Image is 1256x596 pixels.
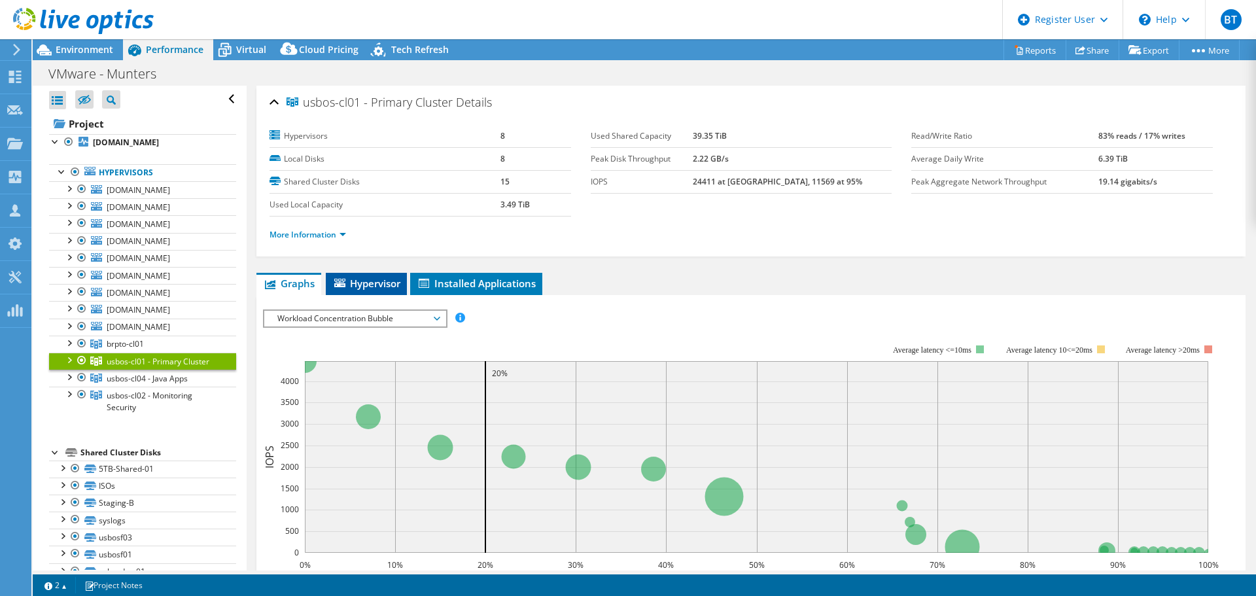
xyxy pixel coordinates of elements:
label: Shared Cluster Disks [270,175,500,188]
text: 2000 [281,461,299,472]
span: Graphs [263,277,315,290]
span: Virtual [236,43,266,56]
a: 5TB-Shared-01 [49,461,236,478]
text: 2500 [281,440,299,451]
a: Staging-B [49,495,236,512]
text: 3500 [281,396,299,408]
a: [DOMAIN_NAME] [49,134,236,151]
b: 3.49 TiB [500,199,530,210]
span: Tech Refresh [391,43,449,56]
text: 50% [749,559,765,570]
text: 90% [1110,559,1126,570]
b: 8 [500,130,505,141]
text: 0% [300,559,311,570]
b: 83% reads / 17% writes [1098,130,1185,141]
text: 500 [285,525,299,536]
a: Export [1119,40,1179,60]
text: 80% [1020,559,1036,570]
label: Used Local Capacity [270,198,500,211]
a: brpto-cl01 [49,336,236,353]
b: 8 [500,153,505,164]
span: Environment [56,43,113,56]
a: [DOMAIN_NAME] [49,301,236,318]
a: Project [49,113,236,134]
svg: \n [1139,14,1151,26]
span: usbos-cl02 - Monitoring Security [107,390,192,413]
span: [DOMAIN_NAME] [107,287,170,298]
div: Shared Cluster Disks [80,445,236,461]
b: 6.39 TiB [1098,153,1128,164]
text: 30% [568,559,584,570]
text: 3000 [281,418,299,429]
b: 19.14 gigabits/s [1098,176,1157,187]
text: 100% [1198,559,1219,570]
label: Peak Disk Throughput [591,152,693,166]
label: Peak Aggregate Network Throughput [911,175,1098,188]
span: [DOMAIN_NAME] [107,184,170,196]
span: [DOMAIN_NAME] [107,270,170,281]
a: ISOs [49,478,236,495]
text: Average latency >20ms [1126,345,1200,355]
a: Hypervisors [49,164,236,181]
a: [DOMAIN_NAME] [49,198,236,215]
text: 10% [387,559,403,570]
b: 39.35 TiB [693,130,727,141]
span: Workload Concentration Bubble [271,311,439,326]
label: Read/Write Ratio [911,130,1098,143]
b: [DOMAIN_NAME] [93,137,159,148]
span: [DOMAIN_NAME] [107,304,170,315]
text: 4000 [281,376,299,387]
a: [DOMAIN_NAME] [49,250,236,267]
text: 60% [839,559,855,570]
a: [DOMAIN_NAME] [49,267,236,284]
a: More Information [270,229,346,240]
text: 0 [294,547,299,558]
span: [DOMAIN_NAME] [107,219,170,230]
a: More [1179,40,1240,60]
label: Used Shared Capacity [591,130,693,143]
tspan: Average latency 10<=20ms [1006,345,1092,355]
a: usbos-cl02 - Monitoring Security [49,387,236,415]
a: Share [1066,40,1119,60]
span: usbos-cl01 - Primary Cluster [107,356,209,367]
h1: VMware - Munters [43,67,177,81]
span: brpto-cl01 [107,338,144,349]
a: 2 [35,577,76,593]
label: Local Disks [270,152,500,166]
span: Cloud Pricing [299,43,358,56]
span: [DOMAIN_NAME] [107,321,170,332]
a: usbos-cl01 - Primary Cluster [49,353,236,370]
a: usbosf01 [49,546,236,563]
span: Details [456,94,492,110]
a: usbosf03 [49,529,236,546]
b: 15 [500,176,510,187]
text: 1500 [281,483,299,494]
text: IOPS [262,446,277,468]
a: [DOMAIN_NAME] [49,284,236,301]
span: [DOMAIN_NAME] [107,202,170,213]
text: 20% [478,559,493,570]
a: [DOMAIN_NAME] [49,319,236,336]
label: IOPS [591,175,693,188]
text: 40% [658,559,674,570]
a: [DOMAIN_NAME] [49,215,236,232]
a: Reports [1003,40,1066,60]
span: usbos-cl04 - Java Apps [107,373,188,384]
b: 24411 at [GEOGRAPHIC_DATA], 11569 at 95% [693,176,862,187]
span: [DOMAIN_NAME] [107,236,170,247]
a: usbos-cl04 - Java Apps [49,370,236,387]
a: [DOMAIN_NAME] [49,233,236,250]
a: Project Notes [75,577,152,593]
span: Hypervisor [332,277,400,290]
span: Performance [146,43,203,56]
text: 70% [930,559,945,570]
b: 2.22 GB/s [693,153,729,164]
span: [DOMAIN_NAME] [107,253,170,264]
span: Installed Applications [417,277,536,290]
tspan: Average latency <=10ms [893,345,971,355]
label: Hypervisors [270,130,500,143]
a: syslogs [49,512,236,529]
label: Average Daily Write [911,152,1098,166]
a: usbosdmz01 [49,563,236,580]
text: 1000 [281,504,299,515]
